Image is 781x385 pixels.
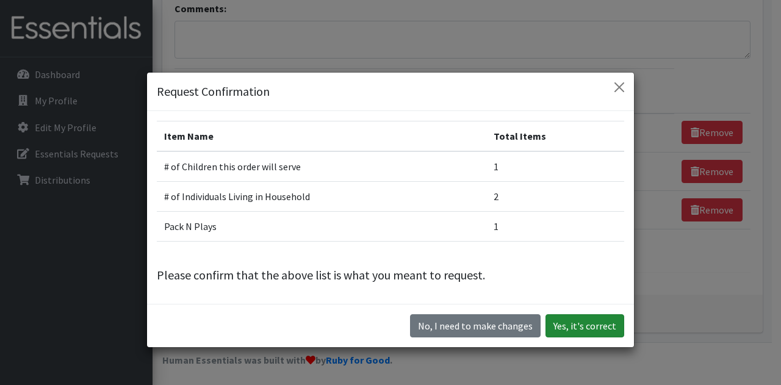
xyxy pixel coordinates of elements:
h5: Request Confirmation [157,82,270,101]
td: 1 [486,151,624,182]
th: Item Name [157,121,486,151]
td: 1 [486,211,624,241]
button: Close [610,77,629,97]
th: Total Items [486,121,624,151]
td: # of Children this order will serve [157,151,486,182]
td: Pack N Plays [157,211,486,241]
p: Please confirm that the above list is what you meant to request. [157,266,624,284]
button: Yes, it's correct [545,314,624,337]
td: # of Individuals Living in Household [157,181,486,211]
td: 2 [486,181,624,211]
button: No I need to make changes [410,314,541,337]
